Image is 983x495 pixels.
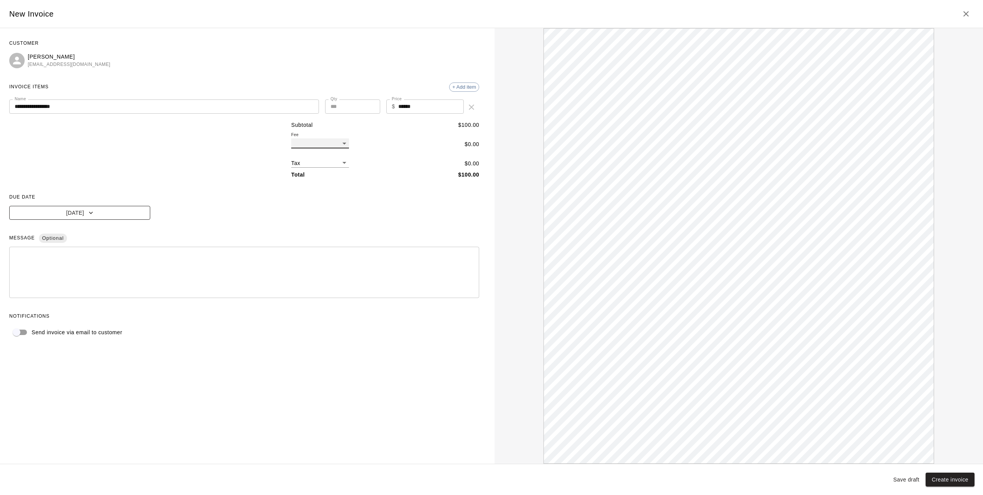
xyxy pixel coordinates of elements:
button: [DATE] [9,206,150,220]
b: Total [291,172,305,178]
span: NOTIFICATIONS [9,310,479,323]
button: Close [958,6,974,22]
div: + Add item [449,82,479,92]
h5: New Invoice [9,9,54,19]
span: DUE DATE [9,191,479,204]
button: Create invoice [926,473,975,487]
label: Price [392,96,402,102]
label: Qty [330,96,337,102]
span: CUSTOMER [9,37,479,50]
p: $ 0.00 [465,160,479,168]
button: Save draft [890,473,923,487]
p: [PERSON_NAME] [28,53,111,61]
p: $ [392,103,395,111]
label: Fee [291,131,299,137]
span: MESSAGE [9,232,479,244]
b: $ 100.00 [458,172,480,178]
p: Send invoice via email to customer [32,328,122,337]
span: [EMAIL_ADDRESS][DOMAIN_NAME] [28,61,111,69]
span: INVOICE ITEMS [9,81,49,93]
p: $ 100.00 [458,121,480,129]
p: $ 0.00 [465,140,479,148]
span: + Add item [450,84,479,90]
label: Name [15,96,26,102]
span: Optional [39,232,67,245]
p: Subtotal [291,121,313,129]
